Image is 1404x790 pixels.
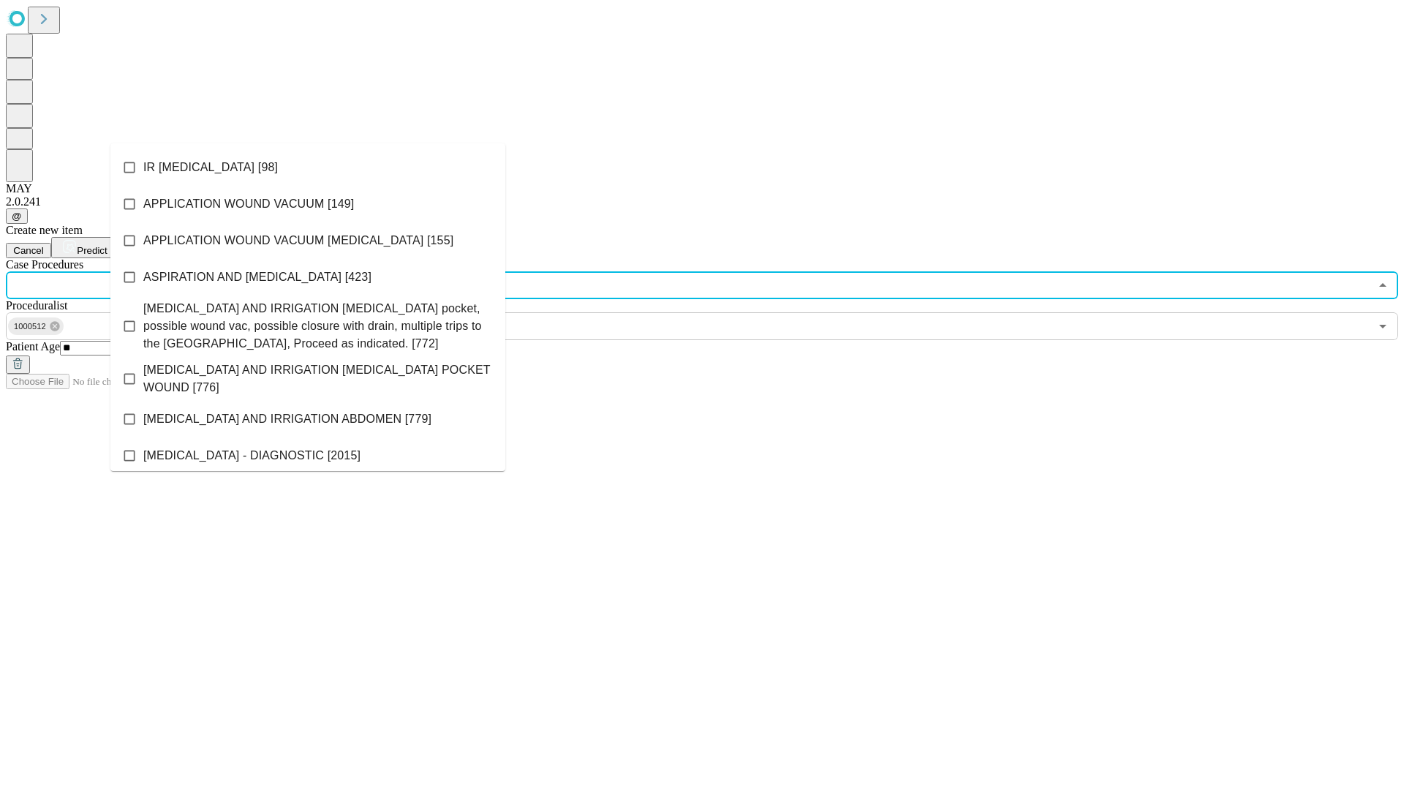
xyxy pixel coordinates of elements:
div: 1000512 [8,317,64,335]
button: Cancel [6,243,51,258]
span: APPLICATION WOUND VACUUM [MEDICAL_DATA] [155] [143,232,453,249]
span: Patient Age [6,340,60,353]
span: [MEDICAL_DATA] - DIAGNOSTIC [2015] [143,447,361,464]
button: Close [1373,275,1393,296]
span: Cancel [13,245,44,256]
span: [MEDICAL_DATA] AND IRRIGATION ABDOMEN [779] [143,410,431,428]
span: Predict [77,245,107,256]
button: Predict [51,237,118,258]
span: ASPIRATION AND [MEDICAL_DATA] [423] [143,268,371,286]
span: [MEDICAL_DATA] AND IRRIGATION [MEDICAL_DATA] POCKET WOUND [776] [143,361,494,396]
span: IR [MEDICAL_DATA] [98] [143,159,278,176]
div: MAY [6,182,1398,195]
button: @ [6,208,28,224]
span: 1000512 [8,318,52,335]
span: Proceduralist [6,299,67,312]
span: Create new item [6,224,83,236]
span: @ [12,211,22,222]
button: Open [1373,316,1393,336]
span: Scheduled Procedure [6,258,83,271]
span: [MEDICAL_DATA] AND IRRIGATION [MEDICAL_DATA] pocket, possible wound vac, possible closure with dr... [143,300,494,353]
span: APPLICATION WOUND VACUUM [149] [143,195,354,213]
div: 2.0.241 [6,195,1398,208]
